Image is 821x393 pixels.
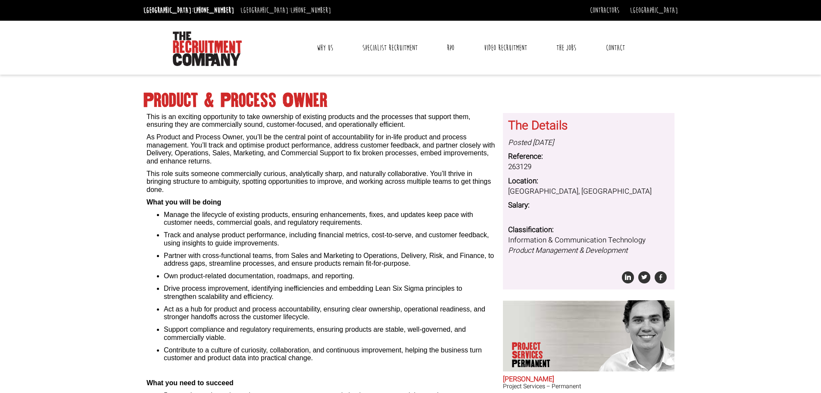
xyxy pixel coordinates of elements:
li: Support compliance and regulatory requirements, ensuring products are stable, well-governed, and ... [164,326,496,342]
li: [GEOGRAPHIC_DATA]: [238,3,333,17]
a: [GEOGRAPHIC_DATA] [630,6,678,15]
b: What you need to succeed [147,379,234,387]
h3: Project Services – Permanent [503,383,674,390]
a: [PHONE_NUMBER] [194,6,234,15]
a: RPO [440,37,461,59]
li: Act as a hub for product and process accountability, ensuring clear ownership, operational readin... [164,305,496,321]
li: Drive process improvement, identifying inefficiencies and embedding Lean Six Sigma principles to ... [164,285,496,301]
a: Why Us [310,37,340,59]
li: Manage the lifecycle of existing products, ensuring enhancements, fixes, and updates keep pace wi... [164,211,496,227]
p: This is an exciting opportunity to take ownership of existing products and the processes that sup... [147,113,496,129]
a: Specialist Recruitment [356,37,424,59]
span: Permanent [512,359,572,368]
dd: 263129 [508,162,669,172]
dt: Location: [508,176,669,186]
h3: The Details [508,119,669,133]
b: What you will be doing [147,198,221,206]
i: Product Management & Development [508,245,627,256]
i: Posted [DATE] [508,137,554,148]
li: Own product-related documentation, roadmaps, and reporting. [164,272,496,280]
li: Contribute to a culture of curiosity, collaboration, and continuous improvement, helping the busi... [164,346,496,362]
a: Contact [599,37,631,59]
dt: Salary: [508,200,669,211]
h2: [PERSON_NAME] [503,376,674,384]
li: Partner with cross-functional teams, from Sales and Marketing to Operations, Delivery, Risk, and ... [164,252,496,268]
img: The Recruitment Company [173,31,242,66]
dd: Information & Communication Technology [508,235,669,256]
h1: Product & Process Owner [144,93,678,108]
dd: [GEOGRAPHIC_DATA], [GEOGRAPHIC_DATA] [508,186,669,197]
p: As Product and Process Owner, you’ll be the central point of accountability for in-life product a... [147,133,496,165]
a: Video Recruitment [478,37,534,59]
li: [GEOGRAPHIC_DATA]: [141,3,236,17]
a: Contractors [590,6,619,15]
a: The Jobs [550,37,583,59]
p: Project Services [512,342,572,368]
a: [PHONE_NUMBER] [290,6,331,15]
li: Track and analyse product performance, including financial metrics, cost-to-serve, and customer f... [164,231,496,247]
p: This role suits someone commercially curious, analytically sharp, and naturally collaborative. Yo... [147,170,496,194]
img: Sam McKay does Project Services Permanent [592,300,674,371]
dt: Reference: [508,151,669,162]
dt: Classification: [508,225,669,235]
